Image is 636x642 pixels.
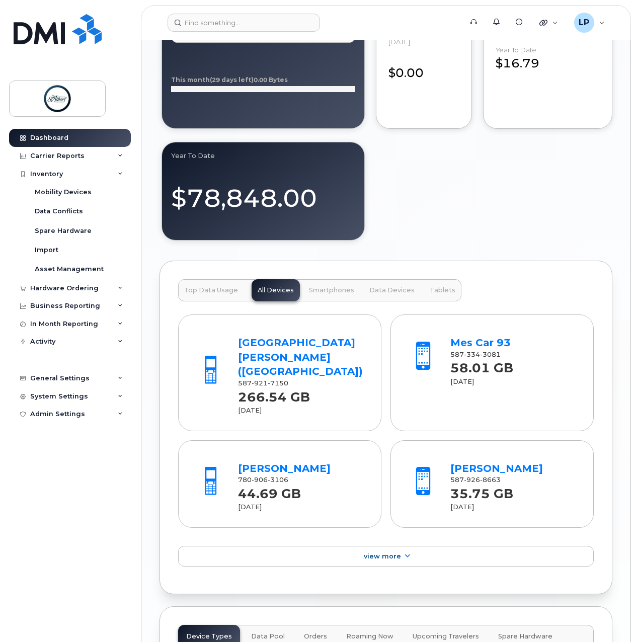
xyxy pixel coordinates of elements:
[171,76,210,84] tspan: This month
[464,351,480,358] span: 334
[388,55,459,82] div: $0.00
[238,379,288,387] span: 587
[254,76,288,84] tspan: 0.00 Bytes
[464,476,480,484] span: 926
[480,476,501,484] span: 8663
[450,503,576,512] div: [DATE]
[238,337,363,377] a: [GEOGRAPHIC_DATA][PERSON_NAME] ([GEOGRAPHIC_DATA])
[364,552,401,560] span: View More
[369,286,415,294] span: Data Devices
[171,151,355,159] div: Year to Date
[532,13,565,33] div: Quicklinks
[252,476,268,484] span: 906
[210,76,254,84] tspan: (29 days left)
[238,476,288,484] span: 780
[567,13,612,33] div: Luke Pickard
[450,480,513,501] strong: 35.75 GB
[450,462,543,474] a: [PERSON_NAME]
[346,632,393,640] span: Roaming Now
[171,172,355,216] div: $78,848.00
[184,286,238,294] span: Top Data Usage
[450,337,511,349] a: Mes Car 93
[238,503,363,512] div: [DATE]
[252,379,268,387] span: 921
[424,279,461,301] button: Tablets
[168,14,320,32] input: Find something...
[304,632,327,640] span: Orders
[450,351,501,358] span: 587
[388,38,410,46] span: [DATE]
[413,632,479,640] span: Upcoming Travelers
[450,476,501,484] span: 587
[251,632,285,640] span: Data Pool
[430,286,455,294] span: Tablets
[498,632,552,640] span: Spare Hardware
[178,279,244,301] button: Top Data Usage
[268,379,288,387] span: 7150
[178,546,594,567] a: View More
[268,476,288,484] span: 3106
[238,384,310,405] strong: 266.54 GB
[450,355,513,375] strong: 58.01 GB
[579,17,589,29] span: LP
[303,279,360,301] button: Smartphones
[238,462,331,474] a: [PERSON_NAME]
[450,377,576,386] div: [DATE]
[496,46,600,72] div: $16.79
[480,351,501,358] span: 3081
[363,279,421,301] button: Data Devices
[238,406,363,415] div: [DATE]
[309,286,354,294] span: Smartphones
[238,480,301,501] strong: 44.69 GB
[496,46,536,54] div: Year to Date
